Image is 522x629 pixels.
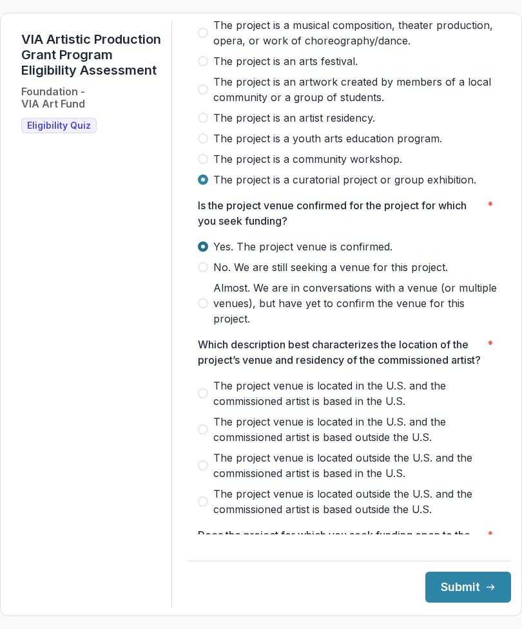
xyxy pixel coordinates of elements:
[198,198,482,229] p: Is the project venue confirmed for the project for which you seek funding?
[21,86,85,110] h2: Foundation - VIA Art Fund
[27,120,91,131] span: Eligibility Quiz
[213,414,501,445] span: The project venue is located in the U.S. and the commissioned artist is based outside the U.S.
[213,110,375,126] span: The project is an artist residency.
[198,527,482,558] p: Does the project for which you seek funding open to the public after [DATE]?
[198,337,482,368] p: Which description best characterizes the location of the project’s venue and residency of the com...
[213,486,501,517] span: The project venue is located outside the U.S. and the commissioned artist is based outside the U.S.
[213,53,358,69] span: The project is an arts festival.
[213,378,501,409] span: The project venue is located in the U.S. and the commissioned artist is based in the U.S.
[213,172,476,187] span: The project is a curatorial project or group exhibition.
[213,17,501,48] span: The project is a musical composition, theater production, opera, or work of choreography/dance.
[213,239,392,254] span: Yes. The project venue is confirmed.
[213,450,501,481] span: The project venue is located outside the U.S. and the commissioned artist is based in the U.S.
[213,280,501,326] span: Almost. We are in conversations with a venue (or multiple venues), but have yet to confirm the ve...
[425,572,511,603] button: Submit
[213,259,448,275] span: No. We are still seeking a venue for this project.
[213,74,501,105] span: The project is an artwork created by members of a local community or a group of students.
[213,151,402,167] span: The project is a community workshop.
[21,32,161,78] h1: VIA Artistic Production Grant Program Eligibility Assessment
[213,131,442,146] span: The project is a youth arts education program.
